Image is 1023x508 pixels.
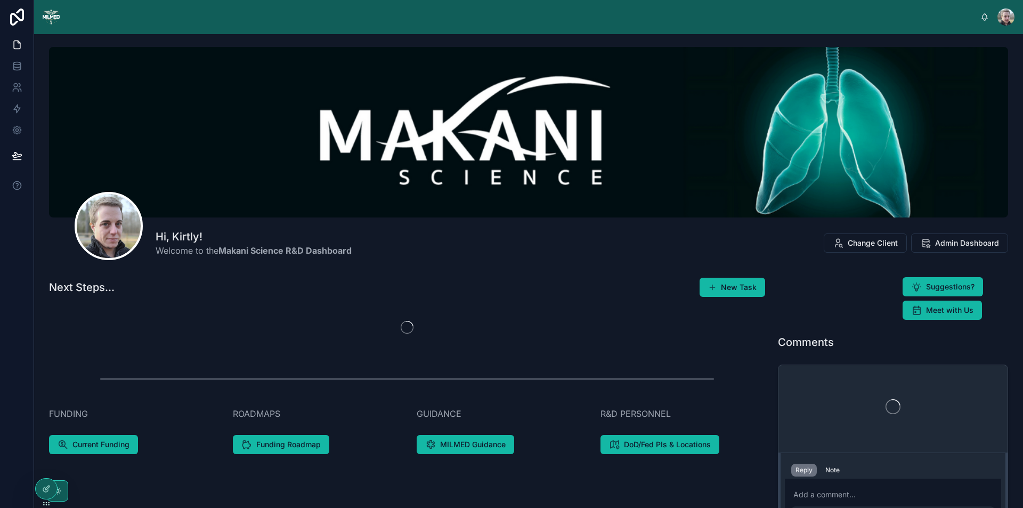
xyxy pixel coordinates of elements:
h1: Hi, Kirtly! [156,229,352,244]
span: MILMED Guidance [440,439,506,450]
span: DoD/Fed PIs & Locations [624,439,711,450]
span: ROADMAPS [233,407,280,420]
span: FUNDING [49,407,88,420]
div: scrollable content [68,15,980,19]
h1: Comments [778,335,834,350]
button: Current Funding [49,435,138,454]
div: Note [825,466,840,474]
button: Meet with Us [903,301,982,320]
span: Admin Dashboard [935,238,999,248]
button: MILMED Guidance [417,435,514,454]
button: Funding Roadmap [233,435,329,454]
span: GUIDANCE [417,407,461,420]
span: Welcome to the [156,244,352,257]
h1: Next Steps... [49,280,115,295]
button: New Task [700,278,765,297]
span: Current Funding [72,439,129,450]
img: App logo [43,9,60,26]
button: Reply [791,464,817,477]
button: Suggestions? [903,277,983,296]
span: R&D PERSONNEL [600,407,671,420]
span: Suggestions? [926,281,975,292]
button: Admin Dashboard [911,233,1008,253]
span: Change Client [848,238,898,248]
button: DoD/Fed PIs & Locations [600,435,719,454]
button: Note [821,464,844,477]
span: Funding Roadmap [256,439,321,450]
strong: Makani Science R&D Dashboard [218,245,352,256]
span: Meet with Us [926,305,973,316]
button: Change Client [824,233,907,253]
